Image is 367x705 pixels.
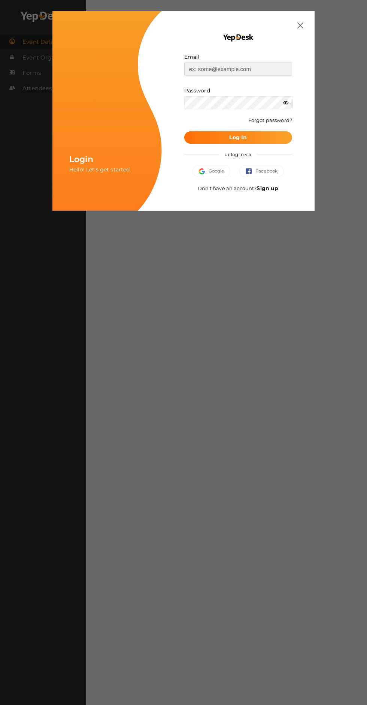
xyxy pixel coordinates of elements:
b: Log In [229,134,247,141]
button: Google [192,165,231,177]
button: Log In [184,131,292,144]
label: Password [184,87,210,94]
img: google.svg [199,168,209,174]
span: or log in via [219,146,257,163]
span: Don't have an account? [198,185,278,191]
img: YEP_black_cropped.png [222,34,254,42]
span: Hello! Let's get started [69,166,130,173]
label: Email [184,53,200,61]
img: facebook.svg [246,168,255,174]
button: Facebook [239,165,284,177]
a: Sign up [257,185,278,192]
span: Login [69,154,93,164]
input: ex: some@example.com [184,62,292,76]
a: Forgot password? [248,117,292,123]
img: close.svg [297,22,303,28]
